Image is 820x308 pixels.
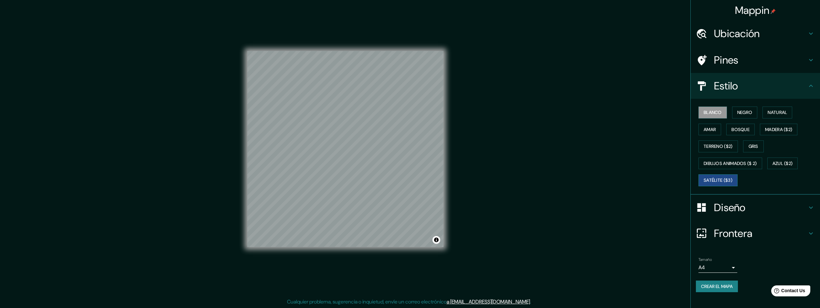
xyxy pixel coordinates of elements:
[698,174,738,186] button: Satélite ($3)
[731,126,750,134] font: Bosque
[726,124,755,136] button: Bosque
[696,281,738,293] button: Crear el mapa
[768,108,787,117] font: Natural
[760,124,797,136] button: Madera ($2)
[714,201,807,214] h4: Diseño
[287,298,531,306] p: Cualquier problema, sugerencia o inquietud, envíe un correo electrónico .
[743,140,764,152] button: Gris
[691,221,820,246] div: Frontera
[698,257,712,262] label: Tamaño
[772,159,793,168] font: Azul ($2)
[704,142,733,150] font: Terreno ($2)
[765,126,792,134] font: Madera ($2)
[714,227,807,240] h4: Frontera
[714,27,807,40] h4: Ubicación
[737,108,752,117] font: Negro
[762,107,792,118] button: Natural
[749,142,758,150] font: Gris
[691,47,820,73] div: Pines
[762,283,813,301] iframe: Help widget launcher
[714,54,807,67] h4: Pines
[704,159,757,168] font: Dibujos animados ($ 2)
[714,79,807,92] h4: Estilo
[531,298,532,306] div: .
[447,298,530,305] a: a [EMAIL_ADDRESS][DOMAIN_NAME]
[698,124,721,136] button: Amar
[532,298,533,306] div: .
[247,51,443,247] canvas: Mapa
[767,158,798,169] button: Azul ($2)
[698,140,738,152] button: Terreno ($2)
[704,108,722,117] font: Blanco
[704,126,716,134] font: Amar
[732,107,758,118] button: Negro
[432,236,440,244] button: Alternar atribución
[691,21,820,46] div: Ubicación
[701,282,733,291] font: Crear el mapa
[735,4,770,17] font: Mappin
[698,107,727,118] button: Blanco
[771,9,776,14] img: pin-icon.png
[698,262,737,273] div: A4
[691,73,820,99] div: Estilo
[691,195,820,221] div: Diseño
[698,158,762,169] button: Dibujos animados ($ 2)
[704,176,732,184] font: Satélite ($3)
